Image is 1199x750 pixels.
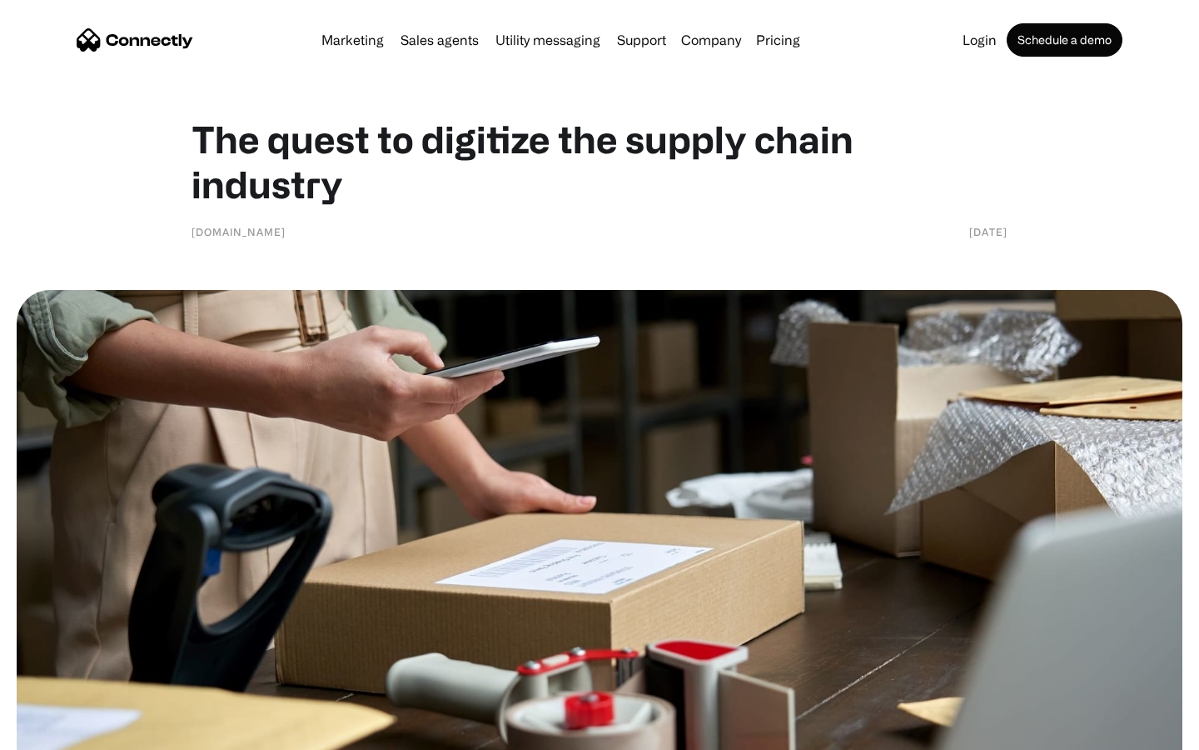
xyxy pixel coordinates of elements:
[969,223,1007,240] div: [DATE]
[394,33,485,47] a: Sales agents
[192,117,1007,207] h1: The quest to digitize the supply chain industry
[749,33,807,47] a: Pricing
[192,223,286,240] div: [DOMAIN_NAME]
[33,721,100,744] ul: Language list
[681,28,741,52] div: Company
[610,33,673,47] a: Support
[489,33,607,47] a: Utility messaging
[315,33,391,47] a: Marketing
[17,721,100,744] aside: Language selected: English
[956,33,1003,47] a: Login
[1007,23,1122,57] a: Schedule a demo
